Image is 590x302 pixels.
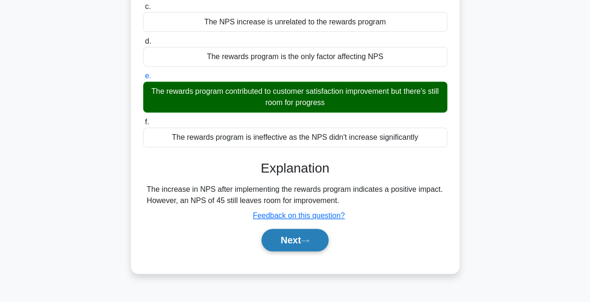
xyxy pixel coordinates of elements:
span: f. [145,118,149,126]
div: The rewards program contributed to customer satisfaction improvement but there's still room for p... [143,82,447,113]
a: Feedback on this question? [253,211,345,219]
div: The increase in NPS after implementing the rewards program indicates a positive impact. However, ... [147,184,444,206]
span: c. [145,2,151,10]
div: The rewards program is the only factor affecting NPS [143,47,447,67]
h3: Explanation [149,160,442,176]
span: d. [145,37,151,45]
div: The rewards program is ineffective as the NPS didn't increase significantly [143,128,447,147]
span: e. [145,72,151,80]
div: The NPS increase is unrelated to the rewards program [143,12,447,32]
button: Next [261,229,329,251]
